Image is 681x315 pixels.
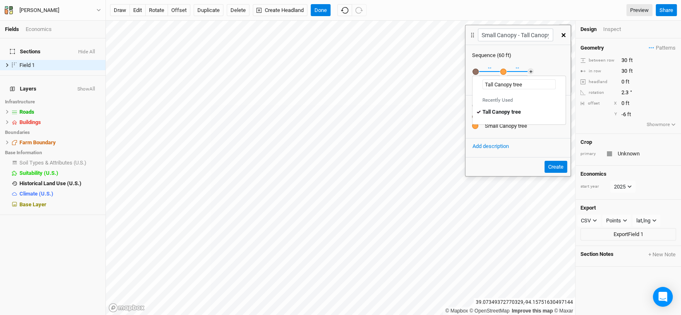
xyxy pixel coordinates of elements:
div: Base Layer [19,201,101,208]
div: Soil Types & Attributes (U.S.) [19,160,101,166]
div: Farm Boundary [19,139,101,146]
button: CSV [577,215,601,227]
button: [PERSON_NAME] [4,6,101,15]
div: lat,lng [636,217,650,225]
button: Add description [472,142,509,151]
a: Improve this map [512,308,553,314]
div: Design [580,26,597,33]
div: CSV [581,217,591,225]
button: Hide All [78,49,96,55]
div: Sequence ( 60 ft ) [472,52,564,59]
div: Economics [26,26,52,33]
button: Undo (^z) [337,4,352,17]
div: between row [580,57,617,64]
div: Buildings [19,119,101,126]
button: Showmore [646,121,676,129]
div: Recently Used [472,93,565,107]
button: Create Headland [253,4,307,17]
span: Base Layer [19,201,46,208]
h4: Export [580,205,676,211]
button: rotate [145,4,168,17]
button: + New Note [648,251,676,258]
div: ↔ [487,59,492,71]
div: offset [588,100,599,107]
span: Section Notes [580,251,614,258]
button: ShowAll [77,86,96,92]
div: menu-options [472,90,565,121]
a: Maxar [554,308,573,314]
div: Open Intercom Messenger [653,287,673,307]
button: lat,lng [633,215,660,227]
button: Done [311,4,331,17]
button: Create [544,161,567,173]
div: Y [588,111,617,117]
span: Sections [10,48,41,55]
button: Share [656,4,677,17]
span: Layers [10,86,36,92]
div: Historical Land Use (U.S.) [19,180,101,187]
div: rotation [580,90,617,96]
button: ＋ [528,68,534,74]
button: Delete [227,4,249,17]
div: primary [580,151,601,157]
span: Field 1 [19,62,35,68]
span: Roads [19,109,34,115]
div: Inspect [603,26,633,33]
a: Mapbox logo [108,303,145,313]
a: OpenStreetMap [470,308,510,314]
div: Roads [19,109,101,115]
div: in row [580,68,617,74]
span: Patterns [649,44,676,52]
button: Points [602,215,631,227]
button: 2025 [610,181,635,193]
span: Farm Boundary [19,139,56,146]
div: Field 1 [19,62,101,69]
input: Select Crop [615,149,676,159]
div: 39.07349372770329 , -94.15751630497144 [474,298,575,307]
h4: Crop [580,139,592,146]
div: [PERSON_NAME] [19,6,59,14]
a: Fields [5,26,19,32]
div: Climate (U.S.) [19,191,101,197]
div: Marjorie Craig [19,6,59,14]
h4: Geometry [580,45,604,51]
div: Suitability (U.S.) [19,170,101,177]
button: draw [110,4,130,17]
a: Mapbox [445,308,468,314]
button: Duplicate [194,4,223,17]
div: ↔ [515,59,520,71]
span: Soil Types & Attributes (U.S.) [19,160,86,166]
a: Preview [626,4,652,17]
input: Search or add crop... [482,79,556,89]
canvas: Map [106,21,575,315]
div: headland [580,79,617,85]
div: Small Canopy tree [472,122,564,130]
button: edit [129,4,146,17]
input: Pattern name [478,29,553,41]
div: Points [606,217,621,225]
div: X [614,100,617,107]
button: offset [168,4,190,17]
button: Patterns [648,43,676,52]
span: Suitability (U.S.) [19,170,58,176]
span: Historical Land Use (U.S.) [19,180,82,186]
h4: Economics [580,171,676,177]
button: ExportField 1 [580,228,676,241]
span: Buildings [19,119,41,125]
div: start year [580,184,609,190]
span: Climate (U.S.) [19,191,53,197]
mark: Tall Canopy tree [482,109,521,115]
button: Redo (^Z) [352,4,367,17]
